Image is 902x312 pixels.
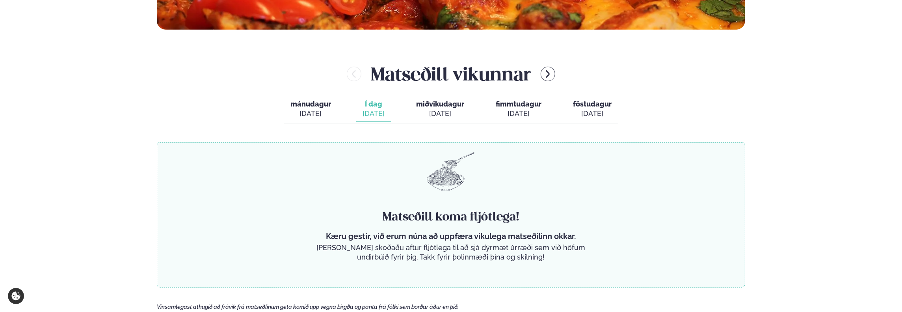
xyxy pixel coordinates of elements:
button: fimmtudagur [DATE] [489,96,548,122]
span: föstudagur [573,100,612,108]
h2: Matseðill vikunnar [371,61,531,87]
span: Í dag [363,99,385,109]
span: fimmtudagur [496,100,541,108]
button: Í dag [DATE] [356,96,391,122]
a: Cookie settings [8,288,24,304]
span: miðvikudagur [416,100,464,108]
span: mánudagur [290,100,331,108]
h4: Matseðill koma fljótlega! [313,209,588,225]
p: Kæru gestir, við erum núna að uppfæra vikulega matseðilinn okkar. [313,232,588,241]
span: Vinsamlegast athugið að frávik frá matseðlinum geta komið upp vegna birgða og panta frá fólki sem... [157,304,459,310]
button: miðvikudagur [DATE] [410,96,471,122]
div: [DATE] [573,109,612,118]
div: [DATE] [290,109,331,118]
button: menu-btn-left [347,67,361,81]
div: [DATE] [416,109,464,118]
button: menu-btn-right [541,67,555,81]
img: pasta [427,152,475,191]
button: föstudagur [DATE] [567,96,618,122]
div: [DATE] [363,109,385,118]
div: [DATE] [496,109,541,118]
button: mánudagur [DATE] [284,96,337,122]
p: [PERSON_NAME] skoðaðu aftur fljótlega til að sjá dýrmæt úrræði sem við höfum undirbúið fyrir þig.... [313,243,588,262]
